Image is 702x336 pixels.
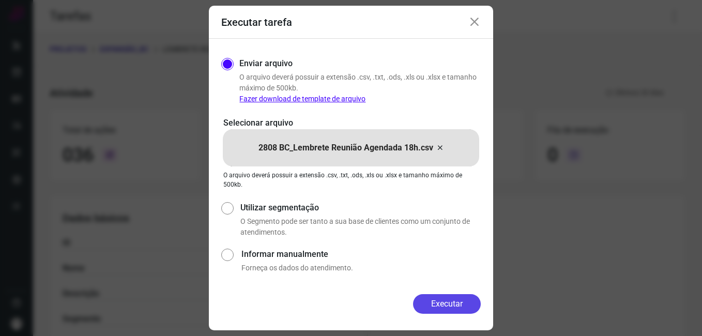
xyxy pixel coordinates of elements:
p: 2808 BC_Lembrete Reunião Agendada 18h.csv [258,142,433,154]
h3: Executar tarefa [221,16,292,28]
p: O arquivo deverá possuir a extensão .csv, .txt, .ods, .xls ou .xlsx e tamanho máximo de 500kb. [223,171,479,189]
p: Selecionar arquivo [223,117,479,129]
label: Informar manualmente [241,248,481,261]
p: O arquivo deverá possuir a extensão .csv, .txt, .ods, .xls ou .xlsx e tamanho máximo de 500kb. [239,72,481,104]
label: Utilizar segmentação [240,202,481,214]
label: Enviar arquivo [239,57,293,70]
p: Forneça os dados do atendimento. [241,263,481,273]
button: Executar [413,294,481,314]
p: O Segmento pode ser tanto a sua base de clientes como um conjunto de atendimentos. [240,216,481,238]
a: Fazer download de template de arquivo [239,95,365,103]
